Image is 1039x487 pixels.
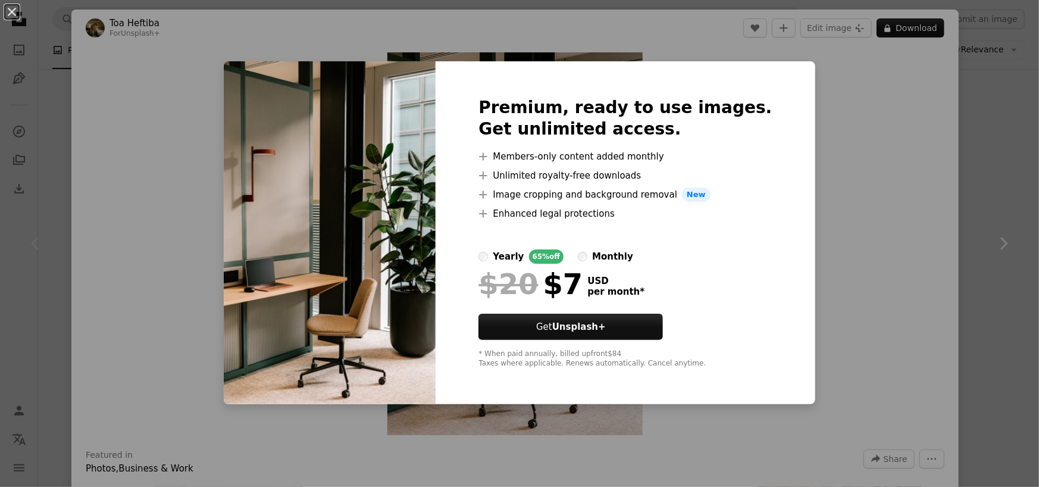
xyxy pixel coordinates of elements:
li: Members-only content added monthly [478,149,772,164]
div: * When paid annually, billed upfront $84 Taxes where applicable. Renews automatically. Cancel any... [478,349,772,369]
div: yearly [493,249,524,264]
input: yearly65%off [478,252,488,261]
span: New [682,188,711,202]
div: monthly [592,249,633,264]
div: 65% off [529,249,564,264]
h2: Premium, ready to use images. Get unlimited access. [478,97,772,140]
button: GetUnsplash+ [478,314,663,340]
span: per month * [587,286,644,297]
div: $7 [478,269,583,299]
li: Image cropping and background removal [478,188,772,202]
input: monthly [578,252,587,261]
span: USD [587,276,644,286]
span: $20 [478,269,538,299]
li: Unlimited royalty-free downloads [478,168,772,183]
li: Enhanced legal protections [478,207,772,221]
img: premium_photo-1683880731792-39c07ceea617 [224,61,436,404]
strong: Unsplash+ [552,321,606,332]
